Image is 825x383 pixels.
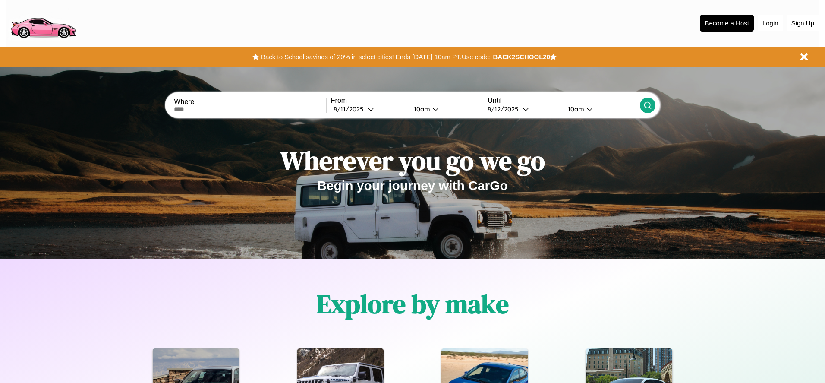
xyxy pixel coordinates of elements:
div: 10am [409,105,432,113]
label: Until [488,97,639,104]
div: 10am [564,105,586,113]
div: 8 / 11 / 2025 [334,105,368,113]
label: Where [174,98,326,106]
div: 8 / 12 / 2025 [488,105,523,113]
button: 10am [407,104,483,114]
button: Become a Host [700,15,754,32]
button: Sign Up [787,15,819,31]
button: Back to School savings of 20% in select cities! Ends [DATE] 10am PT.Use code: [259,51,493,63]
img: logo [6,4,79,41]
button: Login [758,15,783,31]
label: From [331,97,483,104]
button: 8/11/2025 [331,104,407,114]
b: BACK2SCHOOL20 [493,53,550,60]
h1: Explore by make [317,286,509,322]
button: 10am [561,104,639,114]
